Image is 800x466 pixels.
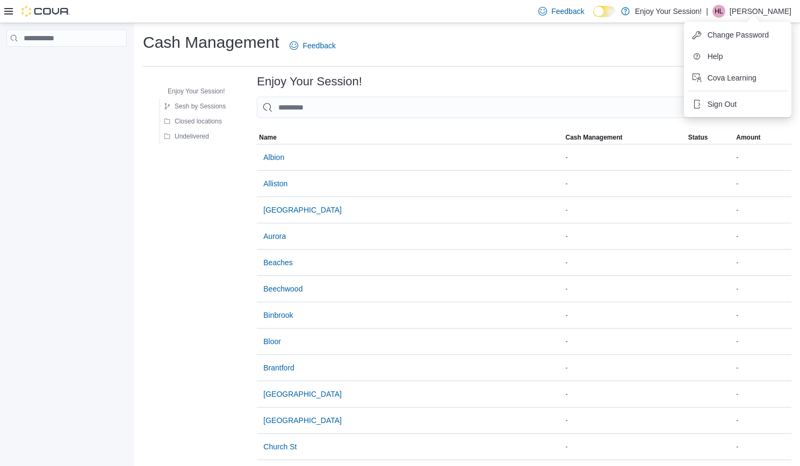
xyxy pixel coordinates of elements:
h3: Enjoy Your Session! [257,75,362,88]
button: Cova Learning [688,69,787,86]
div: - [564,256,686,269]
span: Sesh by Sessions [175,102,226,111]
span: Sign Out [708,99,737,110]
div: - [564,440,686,453]
button: Change Password [688,26,787,43]
span: Enjoy Your Session! [168,87,225,96]
button: [GEOGRAPHIC_DATA] [259,199,346,221]
div: - [564,361,686,374]
span: Closed locations [175,117,222,126]
span: Cash Management [566,133,623,142]
p: Enjoy Your Session! [635,5,702,18]
div: - [734,309,791,322]
div: - [564,335,686,348]
button: Enjoy Your Session! [153,85,229,98]
span: Cova Learning [708,72,756,83]
button: Brantford [259,357,299,378]
button: Alliston [259,173,292,194]
div: - [734,151,791,164]
span: Binbrook [263,310,293,321]
button: Name [257,131,563,144]
div: - [564,203,686,216]
span: Church St [263,441,297,452]
h1: Cash Management [143,32,279,53]
button: [GEOGRAPHIC_DATA] [259,410,346,431]
div: - [734,203,791,216]
span: Change Password [708,30,769,40]
span: Beechwood [263,283,302,294]
button: Amount [734,131,791,144]
button: Aurora [259,225,290,247]
button: Sesh by Sessions [160,100,230,113]
a: Feedback [285,35,340,56]
button: Church St [259,436,301,457]
button: [GEOGRAPHIC_DATA] [259,383,346,405]
div: - [734,361,791,374]
span: Undelivered [175,132,209,141]
div: - [734,388,791,401]
input: Dark Mode [593,6,616,17]
span: Alliston [263,178,287,189]
span: Brantford [263,362,294,373]
button: Sign Out [688,96,787,113]
button: Beechwood [259,278,307,300]
button: Closed locations [160,115,226,128]
span: Feedback [551,6,584,17]
input: This is a search bar. As you type, the results lower in the page will automatically filter. [257,97,791,118]
span: Name [259,133,277,142]
span: [GEOGRAPHIC_DATA] [263,205,342,215]
div: - [564,151,686,164]
div: - [734,282,791,295]
img: Cova [21,6,70,17]
span: Beaches [263,257,292,268]
span: Help [708,51,723,62]
span: Albion [263,152,284,163]
p: [PERSON_NAME] [730,5,791,18]
button: Help [688,48,787,65]
div: - [734,256,791,269]
p: | [706,5,708,18]
div: - [564,177,686,190]
div: - [564,414,686,427]
button: Status [686,131,734,144]
button: Beaches [259,252,297,273]
div: - [564,388,686,401]
nav: Complex example [6,49,127,75]
a: Feedback [534,1,588,22]
div: - [734,335,791,348]
button: Bloor [259,331,285,352]
div: - [734,414,791,427]
div: - [734,230,791,243]
button: Binbrook [259,304,297,326]
span: [GEOGRAPHIC_DATA] [263,389,342,399]
div: Heather Legere [712,5,725,18]
div: - [734,440,791,453]
span: Amount [736,133,760,142]
span: Feedback [302,40,335,51]
div: - [564,309,686,322]
button: Albion [259,147,289,168]
span: [GEOGRAPHIC_DATA] [263,415,342,426]
span: Status [688,133,708,142]
button: Cash Management [564,131,686,144]
div: - [564,282,686,295]
span: HL [715,5,723,18]
button: Undelivered [160,130,213,143]
span: Aurora [263,231,286,242]
div: - [564,230,686,243]
span: Bloor [263,336,281,347]
div: - [734,177,791,190]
